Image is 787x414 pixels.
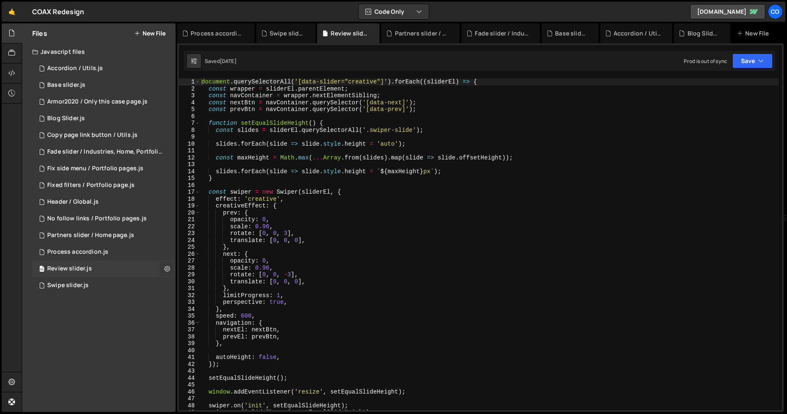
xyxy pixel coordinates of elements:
div: 14632/39741.js [32,177,176,194]
div: 44 [179,375,200,382]
div: 11 [179,147,200,154]
div: 23 [179,230,200,237]
div: Armor2020 / Only this case page.js [47,98,148,106]
div: 16 [179,182,200,189]
div: Fade slider / Industries, Home, Portfolio.js [47,148,163,156]
div: Base slider.js [47,81,85,89]
div: 17 [179,189,200,196]
div: Blog Slider.js [47,115,85,122]
div: 41 [179,354,200,361]
div: Copy page link button / Utils.js [47,131,138,139]
a: 🤙 [2,2,22,22]
div: 29 [179,271,200,278]
div: Javascript files [22,43,176,60]
div: 27 [179,257,200,265]
div: Fixed filters / Portfolio page.js [47,182,135,189]
div: 2 [179,86,200,93]
div: 19 [179,202,200,210]
div: Partners slider / Home page.js [47,232,134,239]
div: 37 [179,326,200,333]
div: 10 [179,141,200,148]
div: 32 [179,292,200,299]
div: 46 [179,389,200,396]
div: 7 [179,120,200,127]
h2: Files [32,29,47,38]
div: Partners slider / Home page.js [395,29,450,38]
div: 12 [179,154,200,162]
div: 14 [179,168,200,175]
div: 14632/39688.js [32,127,176,144]
div: 13 [179,161,200,168]
div: 26 [179,251,200,258]
div: 9 [179,134,200,141]
div: 35 [179,313,200,320]
div: 39 [179,340,200,347]
div: Process accordion.js [47,248,108,256]
div: 14632/38826.js [32,194,176,210]
div: 1 [179,78,200,86]
div: 6 [179,113,200,120]
div: 36 [179,320,200,327]
div: 21 [179,216,200,223]
div: 34 [179,306,200,313]
div: Header / Global.js [47,198,99,206]
div: Saved [205,58,237,65]
div: 15 [179,175,200,182]
div: 18 [179,196,200,203]
div: 20 [179,210,200,217]
div: 14632/40346.js [32,93,176,110]
div: Fix side menu / Portfolio pages.js [47,165,143,172]
div: Base slider.js [555,29,588,38]
div: 47 [179,395,200,402]
div: Review slider.js [47,265,92,273]
div: Accordion / Utils.js [614,29,662,38]
div: Swipe slider.js [47,282,89,289]
div: 25 [179,244,200,251]
div: Process accordion.js [191,29,244,38]
button: Save [732,53,773,68]
div: 14632/38199.js [32,277,176,294]
div: 14632/40149.js [32,210,176,227]
div: 8 [179,127,200,134]
div: 14632/39082.js [32,144,178,160]
button: Code Only [359,4,429,19]
span: 64 [39,266,44,273]
div: Base slider.js [32,77,176,93]
div: New File [737,29,772,38]
div: 24 [179,237,200,244]
div: 38 [179,333,200,341]
div: 22 [179,223,200,230]
div: COAX Redesign [32,7,84,17]
a: CO [768,4,783,19]
div: 3 [179,92,200,99]
div: 45 [179,381,200,389]
div: Swipe slider.js [270,29,306,38]
button: New File [134,30,166,37]
div: 43 [179,368,200,375]
div: 33 [179,299,200,306]
div: 30 [179,278,200,285]
div: Accordion / Utils.js [32,60,176,77]
div: Fade slider / Industries, Home, Portfolio.js [475,29,530,38]
a: [DOMAIN_NAME] [690,4,765,19]
div: [DATE] [220,58,237,65]
div: 42 [179,361,200,368]
div: Prod is out of sync [684,58,727,65]
div: Blog Slider.js [32,110,176,127]
div: 14632/38193.js [32,260,176,277]
div: 14632/39704.js [32,160,176,177]
div: 5 [179,106,200,113]
div: Blog Slider.js [688,29,720,38]
div: 4 [179,99,200,106]
div: No follow links / Portfolio pages.js [47,215,147,222]
div: 48 [179,402,200,409]
div: 31 [179,285,200,292]
div: Review slider.js [331,29,369,38]
div: 14632/39525.js [32,227,176,244]
div: 28 [179,265,200,272]
div: 40 [179,347,200,354]
div: Accordion / Utils.js [47,65,103,72]
div: Process accordion.js [32,244,176,260]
